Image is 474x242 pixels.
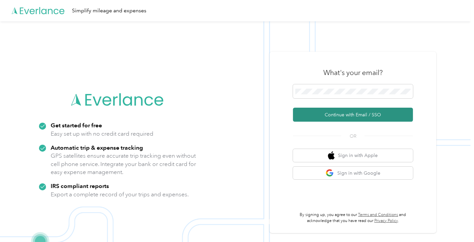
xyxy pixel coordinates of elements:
div: Simplify mileage and expenses [72,7,146,15]
h3: What's your email? [323,68,383,77]
p: GPS satellites ensure accurate trip tracking even without cell phone service. Integrate your bank... [51,152,196,176]
p: By signing up, you agree to our and acknowledge that you have read our . [293,212,413,224]
button: google logoSign in with Google [293,167,413,180]
span: OR [341,133,365,140]
img: apple logo [328,151,335,160]
p: Easy set up with no credit card required [51,130,153,138]
button: apple logoSign in with Apple [293,149,413,162]
strong: IRS compliant reports [51,182,109,189]
a: Privacy Policy [374,218,398,223]
strong: Get started for free [51,122,102,129]
a: Terms and Conditions [358,212,398,217]
strong: Automatic trip & expense tracking [51,144,143,151]
p: Export a complete record of your trips and expenses. [51,190,189,199]
img: google logo [326,169,334,177]
button: Continue with Email / SSO [293,108,413,122]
